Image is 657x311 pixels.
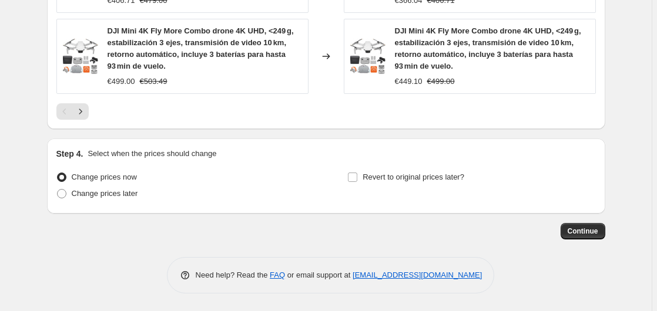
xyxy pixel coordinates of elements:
[350,39,386,74] img: 615Qn4XrR_L_80x.jpg
[56,103,89,120] nav: Pagination
[395,26,581,70] span: DJI Mini 4K Fly More Combo drone 4K UHD, <249 g, estabilización 3 ejes, transmisión de video 10 k...
[568,227,598,236] span: Continue
[140,76,167,87] strike: €503.49
[395,76,423,87] div: €449.10
[72,189,138,198] span: Change prices later
[363,173,464,181] span: Revert to original prices later?
[108,26,294,70] span: DJI Mini 4K Fly More Combo drone 4K UHD, <249 g, estabilización 3 ejes, transmisión de video 10 k...
[56,148,83,160] h2: Step 4.
[72,103,89,120] button: Next
[63,39,98,74] img: 615Qn4XrR_L_80x.jpg
[196,271,270,279] span: Need help? Read the
[285,271,353,279] span: or email support at
[88,148,216,160] p: Select when the prices should change
[108,76,135,87] div: €499.00
[270,271,285,279] a: FAQ
[353,271,482,279] a: [EMAIL_ADDRESS][DOMAIN_NAME]
[72,173,137,181] span: Change prices now
[561,223,605,239] button: Continue
[427,76,455,87] strike: €499.00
